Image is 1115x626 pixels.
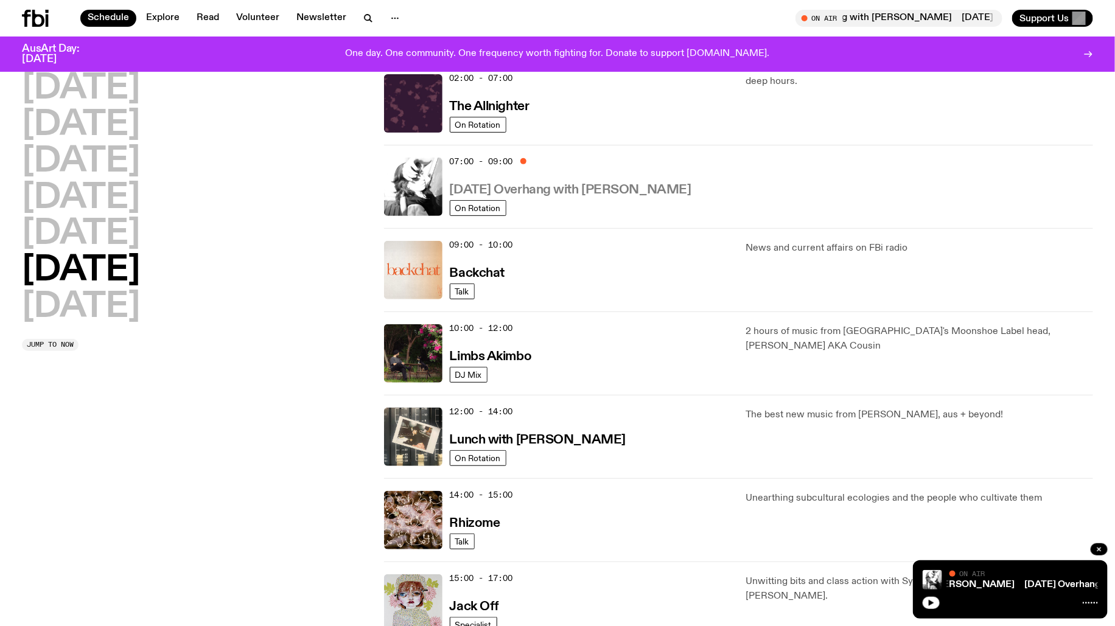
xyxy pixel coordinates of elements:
[450,367,488,383] a: DJ Mix
[746,408,1093,422] p: The best new music from [PERSON_NAME], aus + beyond!
[450,434,626,447] h3: Lunch with [PERSON_NAME]
[450,534,475,549] a: Talk
[384,408,442,466] img: A polaroid of Ella Avni in the studio on top of the mixer which is also located in the studio.
[923,570,942,589] img: An overexposed, black and white profile of Kate, shot from the side. She is covering her forehead...
[450,283,475,299] a: Talk
[450,431,626,447] a: Lunch with [PERSON_NAME]
[450,350,532,363] h3: Limbs Akimbo
[450,181,691,196] a: [DATE] Overhang with [PERSON_NAME]
[22,217,140,251] button: [DATE]
[746,324,1093,353] p: 2 hours of music from [GEOGRAPHIC_DATA]'s Moonshoe Label head, [PERSON_NAME] AKA Cousin
[746,491,1093,506] p: Unearthing subcultural ecologies and the people who cultivate them
[450,517,500,530] h3: Rhizome
[22,181,140,215] button: [DATE]
[229,10,287,27] a: Volunteer
[450,184,691,196] h3: [DATE] Overhang with [PERSON_NAME]
[450,267,505,280] h3: Backchat
[384,491,442,549] img: A close up picture of a bunch of ginger roots. Yellow squiggles with arrows, hearts and dots are ...
[959,569,985,577] span: On Air
[346,49,770,60] p: One day. One community. One frequency worth fighting for. Donate to support [DOMAIN_NAME].
[450,72,513,84] span: 02:00 - 07:00
[746,574,1093,603] p: Unwitting bits and class action with Sydney's antidote to AM/FM stereo types, [PERSON_NAME].
[139,10,187,27] a: Explore
[450,598,499,613] a: Jack Off
[80,10,136,27] a: Schedule
[455,370,482,379] span: DJ Mix
[22,290,140,324] button: [DATE]
[22,72,140,106] button: [DATE]
[450,406,513,417] span: 12:00 - 14:00
[450,348,532,363] a: Limbs Akimbo
[22,339,79,351] button: Jump to now
[450,450,506,466] a: On Rotation
[450,600,499,613] h3: Jack Off
[450,489,513,501] span: 14:00 - 15:00
[22,44,100,64] h3: AusArt Day: [DATE]
[834,580,1015,589] a: [DATE] Overhang with [PERSON_NAME]
[384,158,442,216] img: An overexposed, black and white profile of Kate, shot from the side. She is covering her forehead...
[746,241,1093,256] p: News and current affairs on FBi radio
[22,254,140,288] button: [DATE]
[450,156,513,167] span: 07:00 - 09:00
[455,287,469,296] span: Talk
[450,515,500,530] a: Rhizome
[450,98,530,113] a: The Allnighter
[455,203,501,212] span: On Rotation
[450,265,505,280] a: Backchat
[384,324,442,383] img: Jackson sits at an outdoor table, legs crossed and gazing at a black and brown dog also sitting a...
[455,537,469,546] span: Talk
[450,239,513,251] span: 09:00 - 10:00
[1012,10,1093,27] button: Support Us
[455,453,501,462] span: On Rotation
[450,200,506,216] a: On Rotation
[22,145,140,179] button: [DATE]
[795,10,1002,27] button: On Air[DATE] Overhang with [PERSON_NAME][DATE] Overhang with [PERSON_NAME]
[22,108,140,142] button: [DATE]
[289,10,354,27] a: Newsletter
[450,100,530,113] h3: The Allnighter
[27,341,74,348] span: Jump to now
[189,10,226,27] a: Read
[450,572,513,584] span: 15:00 - 17:00
[455,120,501,129] span: On Rotation
[450,117,506,133] a: On Rotation
[746,74,1093,89] p: deep hours.
[1019,13,1069,24] span: Support Us
[450,322,513,334] span: 10:00 - 12:00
